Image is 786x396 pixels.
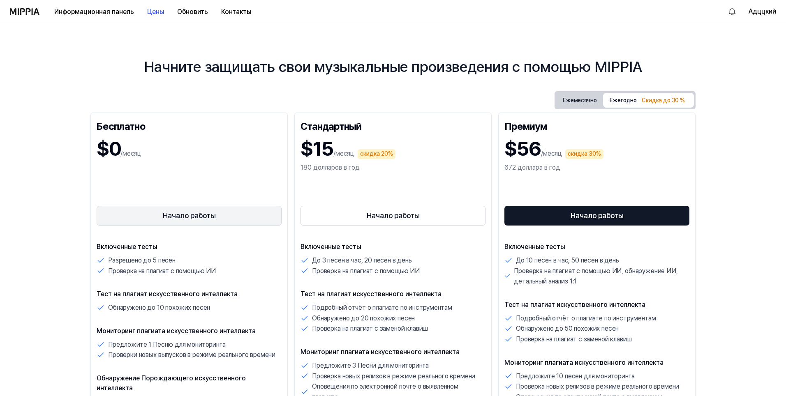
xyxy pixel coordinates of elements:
ya-tr-span: Проверки новых выпусков в режиме реального времени [108,351,275,359]
a: Цены [141,0,171,23]
h1: $0 [97,135,120,163]
ya-tr-span: Обновить [177,7,208,17]
ya-tr-span: Включенные тесты [301,243,361,251]
ya-tr-span: Тест на плагиат искусственного интеллекта [504,301,645,309]
a: Начало работы [504,204,689,227]
h1: $56 [504,135,541,163]
ya-tr-span: Ежегодно [610,97,637,105]
p: /месяц [541,149,562,159]
ya-tr-span: Проверка на плагиат с заменой клавиш [312,325,428,332]
button: Адццкий [749,7,776,16]
ya-tr-span: Включенные тесты [504,243,565,251]
button: Цены [141,4,171,20]
h1: $15 [301,135,333,163]
ya-tr-span: Бесплатно [97,120,145,132]
img: логотип [10,8,39,15]
ya-tr-span: Обнаружено до 20 похожих песен [312,314,415,322]
ya-tr-span: Проверка на плагиат с заменой клавиш [516,335,632,343]
ya-tr-span: Проверка новых релизов в режиме реального времени [312,372,475,380]
ya-tr-span: Скидка до 30 % [642,97,685,104]
ya-tr-span: Разрешено до 5 песен [108,256,176,264]
ya-tr-span: Начало работы [163,210,216,222]
ya-tr-span: Подробный отчёт о плагиате по инструментам [312,304,452,311]
button: Начало работы [97,206,282,226]
ya-tr-span: Проверка на плагиат с помощью ИИ [312,267,420,275]
img: Алрим [727,7,737,16]
ya-tr-span: Предложите 10 песен для мониторинга [516,372,634,380]
ya-tr-span: Обнаружено до 10 похожих песен [108,304,210,311]
ya-tr-span: Начните защищать свои музыкальные произведения с помощью MIPPIA [144,58,642,76]
a: Начало работы [97,204,282,227]
a: Обновить [171,0,215,23]
ya-tr-span: 180 долларов в год [301,163,360,171]
ya-tr-span: Подробный отчёт о плагиате по инструментам [516,314,656,322]
ya-tr-span: До 10 песен в час, 50 песен в день [516,256,619,264]
button: Начало работы [504,206,689,226]
button: Информационная панель [48,4,141,20]
ya-tr-span: Обнаружение Порождающего искусственного интеллекта [97,374,246,392]
button: Начало работы [301,206,485,226]
ya-tr-span: Проверка на плагиат с помощью ИИ [108,267,216,275]
ya-tr-span: Предложите 3 Песни для мониторинга [312,361,429,369]
ya-tr-span: Мониторинг плагиата искусственного интеллекта [97,327,256,335]
button: Обновить [171,4,215,20]
ya-tr-span: Информационная панель [54,7,134,17]
ya-tr-span: Мониторинг плагиата искусственного интеллекта [504,359,663,366]
ya-tr-span: Тест на плагиат искусственного интеллекта [97,290,238,298]
ya-tr-span: Стандартный [301,120,361,132]
a: Начало работы [301,204,485,227]
ya-tr-span: Тест на плагиат искусственного интеллекта [301,290,442,298]
ya-tr-span: Мониторинг плагиата искусственного интеллекта [301,348,460,356]
ya-tr-span: /месяц [120,150,141,157]
ya-tr-span: Цены [147,7,164,17]
ya-tr-span: Предложите 1 Песню для мониторинга [108,341,226,348]
ya-tr-span: Ежемесячно [563,97,596,105]
ya-tr-span: скидка 30% [568,150,601,158]
ya-tr-span: Обнаружено до 50 похожих песен [516,325,619,332]
p: /месяц [333,149,354,159]
ya-tr-span: До 3 песен в час, 20 песен в день [312,256,412,264]
ya-tr-span: Контакты [221,7,251,17]
button: Контакты [215,4,258,20]
ya-tr-span: Проверка на плагиат с помощью ИИ, обнаружение ИИ, детальный анализ 1:1 [514,267,677,285]
ya-tr-span: Включенные тесты [97,243,157,251]
ya-tr-span: Премиум [504,120,547,132]
ya-tr-span: Проверка новых релизов в режиме реального времени [516,382,679,390]
ya-tr-span: скидка 20% [360,150,393,158]
ya-tr-span: 672 доллара в год [504,163,560,171]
